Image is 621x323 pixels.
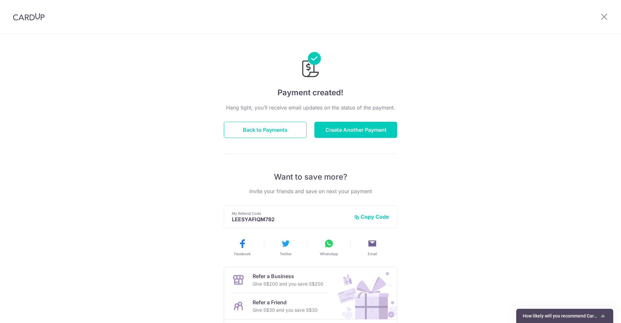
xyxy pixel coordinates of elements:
img: CardUp [13,13,45,21]
p: My Referral Code [232,211,349,216]
p: Give S$30 and you save S$30 [253,306,318,314]
span: Facebook [234,251,251,256]
p: Refer a Business [253,272,323,280]
p: Invite your friends and save on next your payment [224,187,397,195]
img: Refer [332,267,397,319]
span: Email [368,251,377,256]
span: Twitter [280,251,291,256]
p: Give S$200 and you save S$200 [253,280,323,288]
button: Create Another Payment [314,122,397,138]
button: WhatsApp [310,238,348,256]
button: Twitter [267,238,305,256]
span: WhatsApp [320,251,338,256]
button: Show survey - How likely will you recommend CardUp to a friend? [523,312,607,320]
button: Copy Code [354,214,389,220]
h4: Payment created! [224,87,397,99]
p: Refer a Friend [253,298,318,306]
span: How likely will you recommend CardUp to a friend? [523,313,599,318]
img: Payments [300,52,321,79]
button: Facebook [223,238,261,256]
p: LEESYAFIQM782 [232,216,349,223]
p: Hang tight, you’ll receive email updates on the status of the payment. [224,104,397,111]
p: Want to save more? [224,172,397,182]
button: Email [353,238,391,256]
button: Back to Payments [224,122,307,138]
